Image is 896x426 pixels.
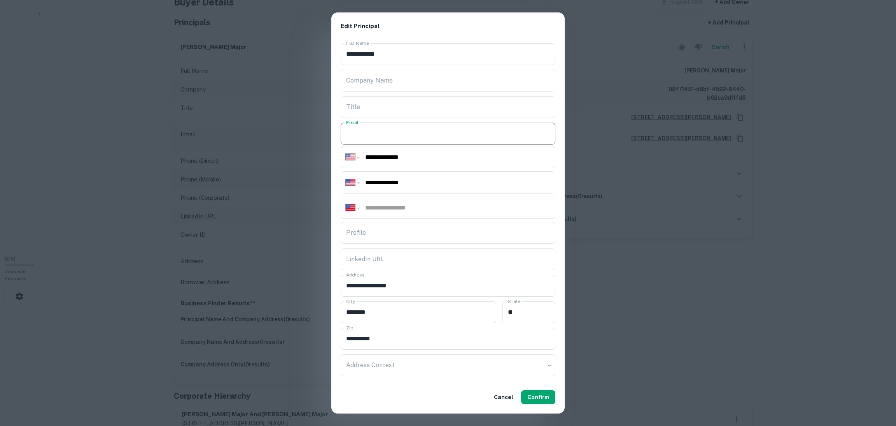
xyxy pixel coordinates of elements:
label: Email [346,119,359,126]
div: ​ [341,354,555,376]
label: Full Name [346,40,369,46]
button: Cancel [491,390,516,404]
button: Confirm [521,390,555,404]
iframe: Chat Widget [857,364,896,401]
label: Address [346,271,364,278]
label: City [346,298,355,305]
label: Zip [346,324,353,331]
label: State [508,298,520,305]
h2: Edit Principal [331,12,565,40]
